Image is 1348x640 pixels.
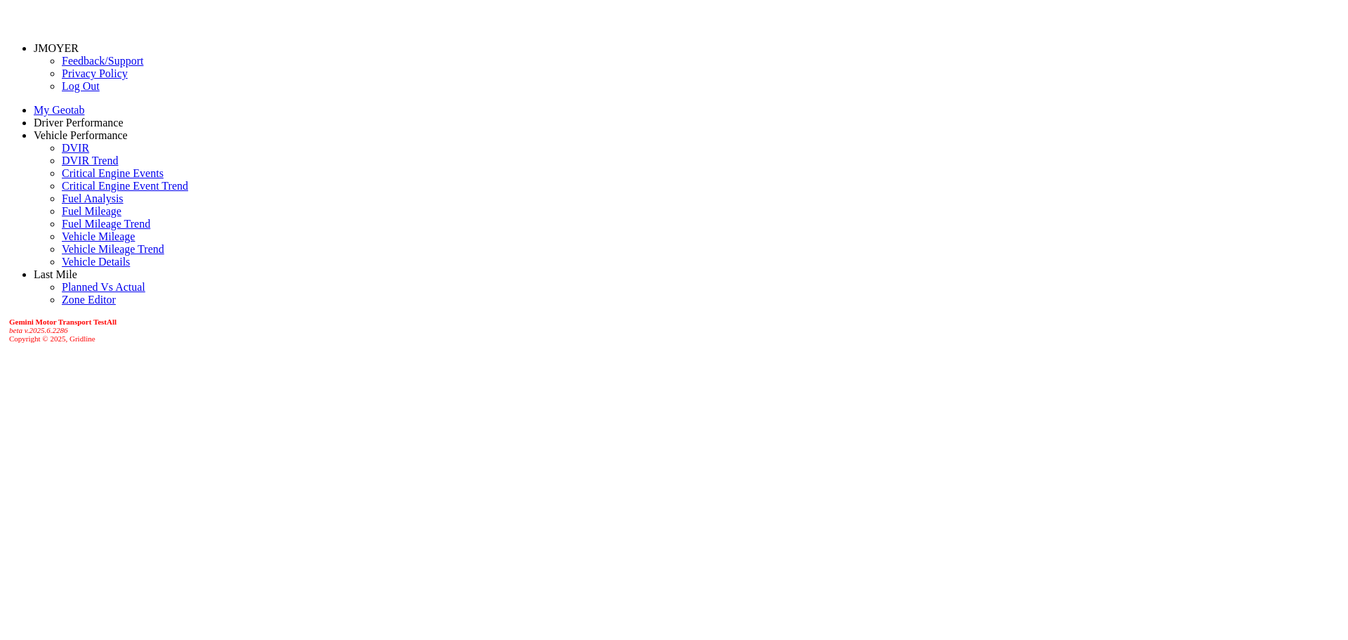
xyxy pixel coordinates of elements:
[62,167,164,179] a: Critical Engine Events
[62,67,128,79] a: Privacy Policy
[34,117,124,129] a: Driver Performance
[62,80,100,92] a: Log Out
[9,326,68,334] i: beta v.2025.6.2286
[62,243,164,255] a: Vehicle Mileage Trend
[62,281,145,293] a: Planned Vs Actual
[62,294,116,306] a: Zone Editor
[62,180,188,192] a: Critical Engine Event Trend
[62,55,143,67] a: Feedback/Support
[62,142,89,154] a: DVIR
[62,205,121,217] a: Fuel Mileage
[34,268,77,280] a: Last Mile
[34,104,84,116] a: My Geotab
[9,318,117,326] b: Gemini Motor Transport TestAll
[62,256,130,268] a: Vehicle Details
[62,218,150,230] a: Fuel Mileage Trend
[62,155,118,166] a: DVIR Trend
[34,129,128,141] a: Vehicle Performance
[62,230,135,242] a: Vehicle Mileage
[62,192,124,204] a: Fuel Analysis
[34,42,79,54] a: JMOYER
[9,318,1342,343] div: Copyright © 2025, Gridline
